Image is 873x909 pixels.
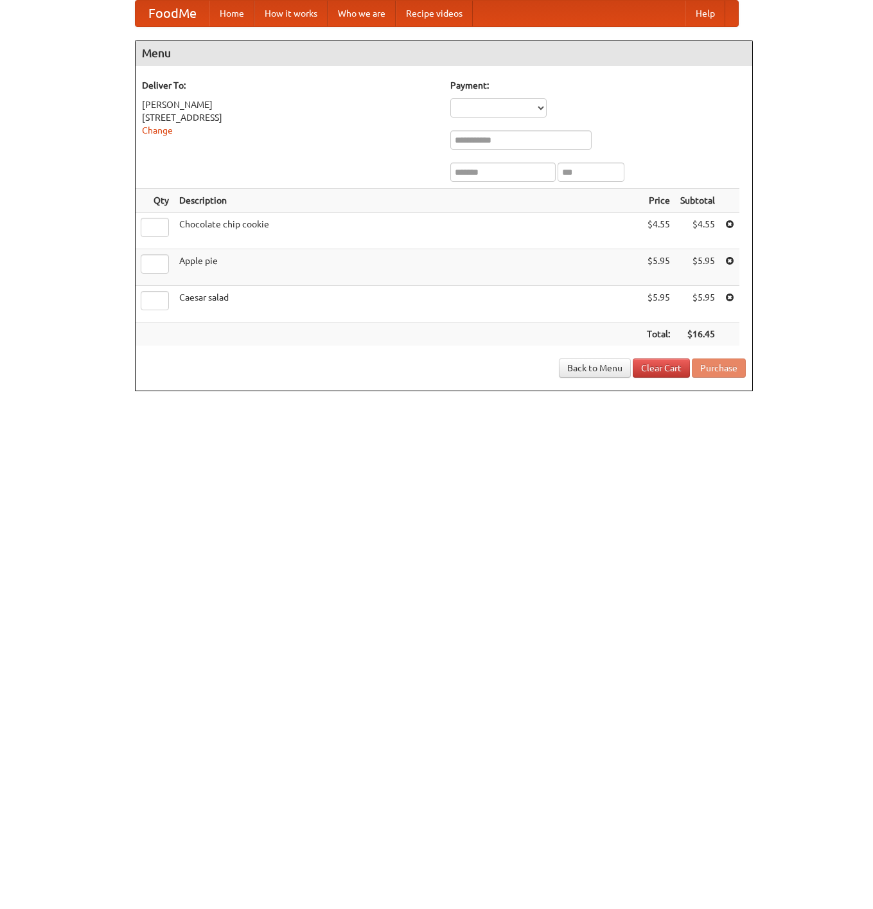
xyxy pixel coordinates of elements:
[136,40,752,66] h4: Menu
[142,125,173,136] a: Change
[633,358,690,378] a: Clear Cart
[174,213,642,249] td: Chocolate chip cookie
[685,1,725,26] a: Help
[675,249,720,286] td: $5.95
[642,286,675,322] td: $5.95
[675,322,720,346] th: $16.45
[136,189,174,213] th: Qty
[136,1,209,26] a: FoodMe
[692,358,746,378] button: Purchase
[142,98,437,111] div: [PERSON_NAME]
[209,1,254,26] a: Home
[254,1,328,26] a: How it works
[675,213,720,249] td: $4.55
[174,249,642,286] td: Apple pie
[142,111,437,124] div: [STREET_ADDRESS]
[174,286,642,322] td: Caesar salad
[142,79,437,92] h5: Deliver To:
[174,189,642,213] th: Description
[642,213,675,249] td: $4.55
[642,189,675,213] th: Price
[328,1,396,26] a: Who we are
[675,189,720,213] th: Subtotal
[396,1,473,26] a: Recipe videos
[450,79,746,92] h5: Payment:
[675,286,720,322] td: $5.95
[642,322,675,346] th: Total:
[559,358,631,378] a: Back to Menu
[642,249,675,286] td: $5.95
